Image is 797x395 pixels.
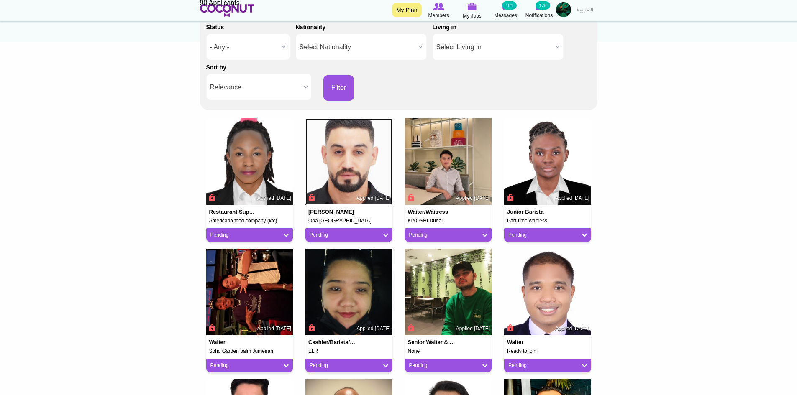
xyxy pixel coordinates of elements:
[209,218,290,224] h5: Americana food company (kfc)
[305,249,392,336] img: Arlene Cruz's picture
[523,2,556,20] a: Notifications Notifications 176
[308,339,357,345] h4: Cashier/barista/waitress
[305,118,392,205] img: Halim Khobzaoui's picture
[494,11,517,20] span: Messages
[206,249,293,336] img: Eddster Mendoza's picture
[507,349,588,354] h5: Ready to join
[507,209,556,215] h4: Junior barista
[210,362,289,369] a: Pending
[308,349,390,354] h5: ELR
[323,75,354,101] button: Filter
[210,74,300,101] span: Relevance
[408,339,456,345] h4: Senior Waiter & Salesman
[300,34,415,61] span: Select Nationality
[507,218,588,224] h5: Part-time waitress
[573,2,597,19] a: العربية
[407,193,414,201] span: Connect to Unlock the Profile
[208,193,215,201] span: Connect to Unlock the Profile
[308,209,357,215] h4: [PERSON_NAME]
[310,232,388,239] a: Pending
[507,339,556,345] h4: Waiter
[392,3,422,17] a: My Plan
[210,232,289,239] a: Pending
[296,23,326,31] label: Nationality
[210,34,279,61] span: - Any -
[307,324,315,332] span: Connect to Unlock the Profile
[508,362,587,369] a: Pending
[408,218,489,224] h5: KIYOSHI Dubai
[208,324,215,332] span: Connect to Unlock the Profile
[408,209,456,215] h4: Waiter/Waitress
[409,362,488,369] a: Pending
[489,2,523,20] a: Messages Messages 101
[433,23,457,31] label: Living in
[504,249,591,336] img: Marvin Evans Lazatin's picture
[405,118,492,205] img: Hein Htet's picture
[209,209,258,215] h4: Restaurant supervisor
[200,4,255,17] img: Home
[504,118,591,205] img: Esther Mantey's picture
[206,63,226,71] label: Sort by
[428,11,449,20] span: Members
[506,324,513,332] span: Connect to Unlock the Profile
[409,232,488,239] a: Pending
[310,362,388,369] a: Pending
[456,2,489,20] a: My Jobs My Jobs
[206,23,224,31] label: Status
[307,193,315,201] span: Connect to Unlock the Profile
[422,2,456,20] a: Browse Members Members
[508,232,587,239] a: Pending
[308,218,390,224] h5: Opa [GEOGRAPHIC_DATA]
[408,349,489,354] h5: None
[525,11,553,20] span: Notifications
[405,249,492,336] img: Dilmurod Rakhimov's picture
[506,193,513,201] span: Connect to Unlock the Profile
[209,349,290,354] h5: Soho Garden palm Jumeirah
[206,118,293,205] img: Nakkazi Sharon's picture
[463,12,482,20] span: My Jobs
[209,339,258,345] h4: Waiter
[436,34,552,61] span: Select Living In
[407,324,414,332] span: Connect to Unlock the Profile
